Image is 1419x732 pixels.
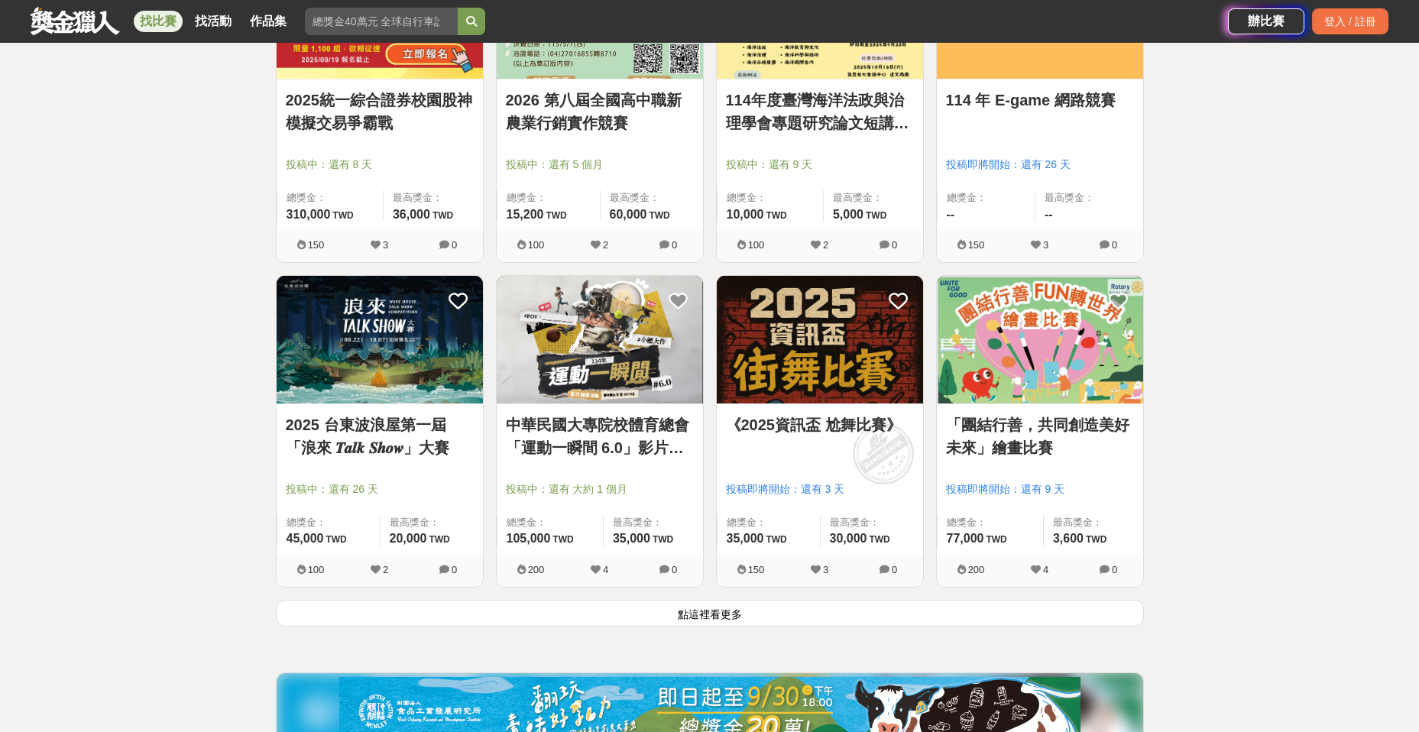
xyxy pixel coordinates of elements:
span: 投稿即將開始：還有 26 天 [946,157,1134,173]
span: 最高獎金： [610,190,694,206]
span: 36,000 [393,208,430,221]
a: Cover Image [277,276,483,404]
span: 2 [823,239,828,251]
span: TWD [766,210,786,221]
span: 0 [672,239,677,251]
span: 投稿中：還有 8 天 [286,157,474,173]
a: 2025 台東波浪屋第一屆「浪來 𝑻𝒂𝒍𝒌 𝑺𝒉𝒐𝒘」大賽 [286,413,474,459]
a: Cover Image [937,276,1143,404]
div: 登入 / 註冊 [1312,8,1388,34]
span: 200 [528,564,545,575]
a: 作品集 [244,11,293,32]
img: Cover Image [277,276,483,403]
span: 最高獎金： [1053,515,1134,530]
span: -- [947,208,955,221]
span: 0 [892,564,897,575]
span: 投稿中：還有 5 個月 [506,157,694,173]
span: 105,000 [507,532,551,545]
span: TWD [552,534,573,545]
span: 0 [1112,564,1117,575]
span: 總獎金： [507,515,594,530]
button: 點這裡看更多 [276,600,1144,627]
a: Cover Image [717,276,923,404]
a: 中華民國大專院校體育總會「運動一瞬間 6.0」影片徵選活動 [506,413,694,459]
span: 0 [1112,239,1117,251]
span: 0 [452,564,457,575]
span: 150 [308,239,325,251]
span: -- [1045,208,1053,221]
span: 投稿中：還有 大約 1 個月 [506,481,694,497]
span: 總獎金： [287,515,371,530]
img: Cover Image [937,276,1143,403]
span: 投稿即將開始：還有 3 天 [726,481,914,497]
span: 最高獎金： [393,190,474,206]
a: 2026 第八屆全國高中職新農業行銷實作競賽 [506,89,694,134]
span: TWD [866,210,886,221]
span: TWD [1086,534,1106,545]
a: 找活動 [189,11,238,32]
span: TWD [546,210,566,221]
span: 35,000 [613,532,650,545]
img: Cover Image [717,276,923,403]
a: 114年度臺灣海洋法政與治理學會專題研究論文短講(Flash Talk)競賽 [726,89,914,134]
span: 45,000 [287,532,324,545]
span: 15,200 [507,208,544,221]
span: 總獎金： [287,190,374,206]
a: 2025統一綜合證券校園股神模擬交易爭霸戰 [286,89,474,134]
span: 100 [528,239,545,251]
a: 找比賽 [134,11,183,32]
span: 100 [748,239,765,251]
span: 0 [452,239,457,251]
span: 總獎金： [947,515,1034,530]
a: 《2025資訊盃 尬舞比賽》 [726,413,914,436]
span: 35,000 [727,532,764,545]
span: 0 [892,239,897,251]
span: TWD [649,210,669,221]
a: Cover Image [497,276,703,404]
span: 投稿即將開始：還有 9 天 [946,481,1134,497]
a: 辦比賽 [1228,8,1304,34]
span: 10,000 [727,208,764,221]
span: TWD [766,534,786,545]
span: TWD [986,534,1006,545]
span: 150 [748,564,765,575]
span: 總獎金： [727,515,811,530]
a: 114 年 E-game 網路競賽 [946,89,1134,112]
span: TWD [332,210,353,221]
span: 100 [308,564,325,575]
span: 150 [968,239,985,251]
span: TWD [326,534,346,545]
span: 5,000 [833,208,863,221]
span: TWD [653,534,673,545]
span: 2 [383,564,388,575]
span: 3 [823,564,828,575]
span: TWD [433,210,453,221]
span: TWD [429,534,449,545]
span: 77,000 [947,532,984,545]
span: 4 [603,564,608,575]
span: 投稿中：還有 26 天 [286,481,474,497]
a: 「團結行善，共同創造美好未來」繪畫比賽 [946,413,1134,459]
span: 最高獎金： [830,515,914,530]
input: 總獎金40萬元 全球自行車設計比賽 [305,8,458,35]
span: 200 [968,564,985,575]
span: 30,000 [830,532,867,545]
span: 最高獎金： [833,190,914,206]
span: 20,000 [390,532,427,545]
span: 60,000 [610,208,647,221]
span: 0 [672,564,677,575]
span: TWD [869,534,889,545]
span: 3,600 [1053,532,1084,545]
span: 最高獎金： [613,515,694,530]
span: 4 [1043,564,1048,575]
span: 總獎金： [507,190,591,206]
span: 投稿中：還有 9 天 [726,157,914,173]
span: 最高獎金： [390,515,474,530]
img: Cover Image [497,276,703,403]
span: 總獎金： [947,190,1026,206]
span: 最高獎金： [1045,190,1134,206]
span: 2 [603,239,608,251]
span: 3 [1043,239,1048,251]
span: 總獎金： [727,190,814,206]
